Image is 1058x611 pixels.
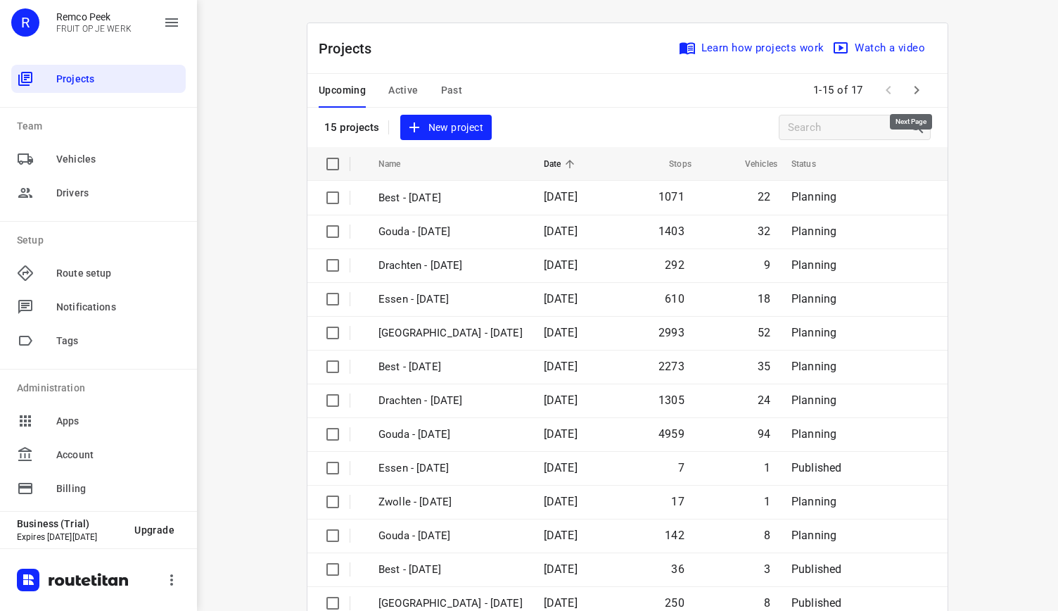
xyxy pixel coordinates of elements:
div: Projects [11,65,186,93]
input: Search projects [788,117,909,139]
span: 36 [671,562,684,576]
span: 52 [758,326,770,339]
span: 292 [665,258,684,272]
span: [DATE] [544,596,578,610]
p: Business (Trial) [17,518,123,529]
p: 15 projects [324,121,380,134]
span: 24 [758,393,770,407]
span: 2993 [658,326,684,339]
div: Billing [11,474,186,503]
p: Setup [17,233,186,248]
span: Planning [791,326,836,339]
div: Notifications [11,293,186,321]
p: Drachten - [DATE] [378,393,523,409]
div: Drivers [11,179,186,207]
span: 1403 [658,225,684,238]
span: Planning [791,495,836,508]
span: Stops [651,156,691,172]
button: New project [400,115,492,141]
span: Planning [791,529,836,542]
span: 8 [764,529,770,542]
span: [DATE] [544,461,578,474]
span: Vehicles [727,156,777,172]
p: Drachten - [DATE] [378,258,523,274]
span: Planning [791,393,836,407]
div: Search [909,119,930,136]
span: 1071 [658,190,684,203]
button: Upgrade [123,517,186,543]
div: Vehicles [11,145,186,173]
span: Account [56,448,180,462]
span: Vehicles [56,152,180,167]
div: Apps [11,407,186,435]
span: [DATE] [544,393,578,407]
span: 32 [758,225,770,238]
p: FRUIT OP JE WERK [56,24,132,34]
span: Billing [56,481,180,496]
span: [DATE] [544,190,578,203]
div: Route setup [11,259,186,287]
p: Gouda - [DATE] [378,528,523,544]
span: 94 [758,427,770,441]
p: [GEOGRAPHIC_DATA] - [DATE] [378,325,523,341]
span: 1-15 of 17 [808,75,869,106]
span: 7 [678,461,684,474]
span: 8 [764,596,770,610]
span: 1 [764,461,770,474]
p: Best - Friday [378,562,523,578]
span: 22 [758,190,770,203]
span: [DATE] [544,326,578,339]
span: Past [441,82,463,99]
p: Best - [DATE] [378,190,523,206]
p: Remco Peek [56,11,132,23]
p: Projects [319,38,383,59]
span: 250 [665,596,684,610]
span: Planning [791,190,836,203]
span: Date [544,156,580,172]
span: [DATE] [544,562,578,576]
span: 2273 [658,360,684,373]
span: 35 [758,360,770,373]
span: 3 [764,562,770,576]
p: Zwolle - Friday [378,494,523,510]
span: Planning [791,258,836,272]
p: Best - [DATE] [378,359,523,375]
span: 4959 [658,427,684,441]
span: [DATE] [544,495,578,508]
span: 18 [758,292,770,305]
div: Account [11,441,186,469]
span: Published [791,596,842,610]
span: 17 [671,495,684,508]
span: Notifications [56,300,180,315]
span: [DATE] [544,225,578,238]
div: Tags [11,327,186,355]
span: [DATE] [544,427,578,441]
span: Previous Page [874,76,903,104]
p: Essen - Friday [378,460,523,477]
p: Administration [17,381,186,396]
span: 610 [665,292,684,305]
span: [DATE] [544,258,578,272]
span: 1305 [658,393,684,407]
p: Expires [DATE][DATE] [17,532,123,542]
p: Gouda - [DATE] [378,427,523,443]
span: Route setup [56,266,180,281]
span: 9 [764,258,770,272]
span: Tags [56,334,180,348]
span: [DATE] [544,360,578,373]
p: Team [17,119,186,134]
span: Planning [791,225,836,238]
span: Drivers [56,186,180,201]
p: Essen - [DATE] [378,291,523,308]
span: Planning [791,360,836,373]
span: Status [791,156,834,172]
span: 1 [764,495,770,508]
span: Active [388,82,418,99]
span: Upgrade [134,524,174,536]
span: Published [791,562,842,576]
span: [DATE] [544,529,578,542]
span: Apps [56,414,180,429]
span: New project [409,119,483,137]
span: [DATE] [544,292,578,305]
span: Published [791,461,842,474]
